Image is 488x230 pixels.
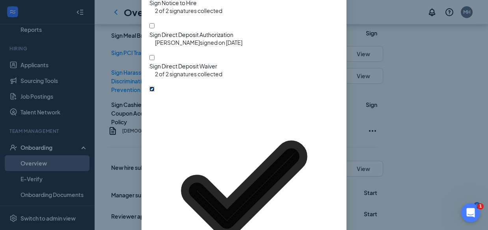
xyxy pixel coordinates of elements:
span: 2 of 2 signatures collected [155,70,222,77]
span: 2 of 2 signatures collected [155,7,222,14]
div: Sign Direct Deposit Waiver [149,62,339,70]
input: Sign Direct Deposit Waiver [149,55,155,60]
iframe: Intercom live chat [461,203,480,222]
span: 1 [477,203,484,210]
div: [PERSON_NAME] signed on [DATE] [155,39,339,46]
div: Sign Direct Deposit Authorization [149,31,339,39]
input: Sign Direct Deposit Authorization [149,23,155,28]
